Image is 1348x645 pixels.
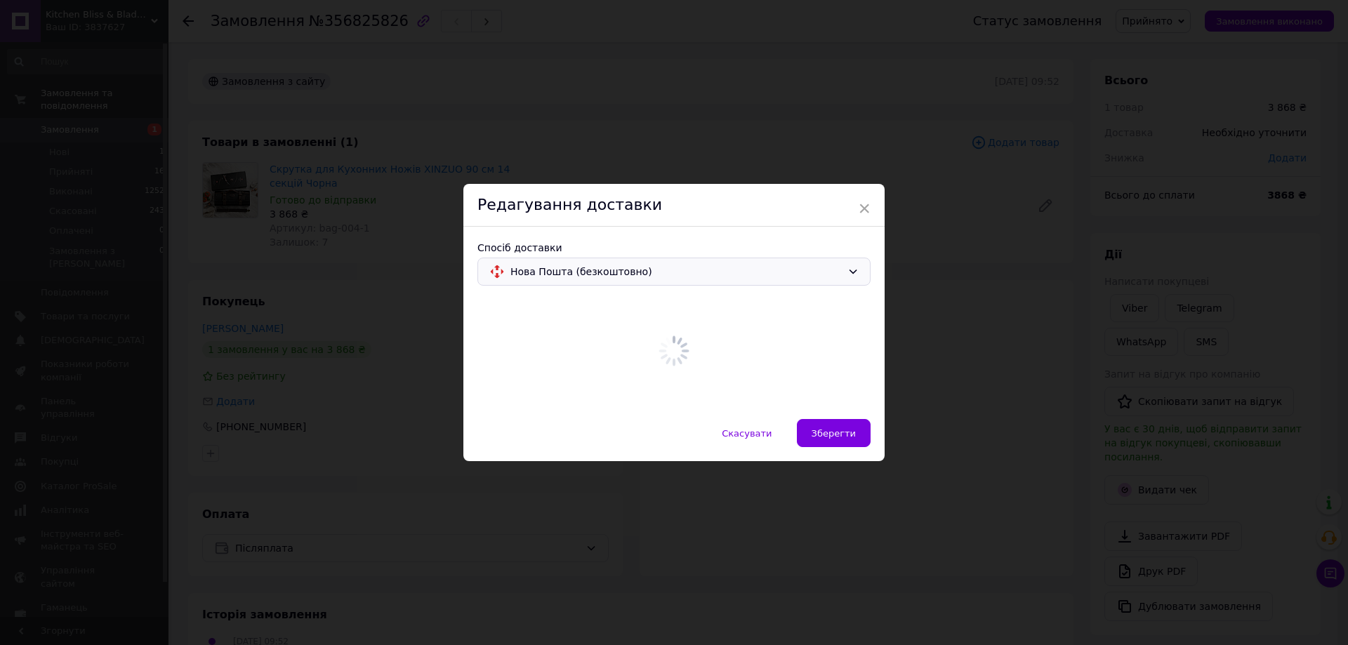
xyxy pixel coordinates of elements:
div: Спосіб доставки [477,241,871,255]
span: × [858,197,871,220]
span: Скасувати [722,428,772,439]
span: Зберегти [812,428,856,439]
span: Нова Пошта (безкоштовно) [510,264,842,279]
div: Редагування доставки [463,184,885,227]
